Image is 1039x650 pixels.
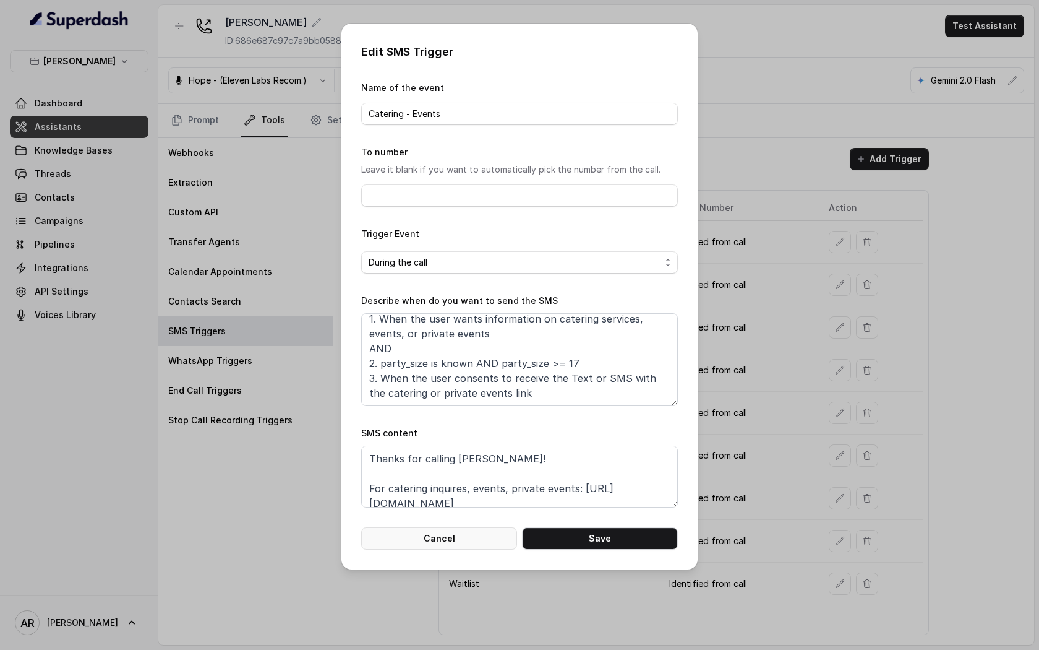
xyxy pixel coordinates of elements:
textarea: When ALL the following conditions are satisfied: 1. When the user wants information on catering s... [361,313,678,406]
p: Leave it blank if you want to automatically pick the number from the call. [361,162,678,177]
p: Edit SMS Trigger [361,43,678,61]
label: Describe when do you want to send the SMS [361,295,558,306]
button: Save [522,527,678,550]
label: To number [361,147,408,157]
button: Cancel [361,527,517,550]
label: SMS content [361,428,417,438]
button: During the call [361,251,678,274]
textarea: Thanks for calling [PERSON_NAME]! For catering inquires, events, private events: [URL][DOMAIN_NAME] [361,446,678,508]
label: Trigger Event [361,228,419,239]
span: During the call [369,255,661,270]
label: Name of the event [361,82,444,93]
